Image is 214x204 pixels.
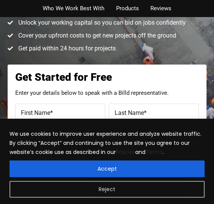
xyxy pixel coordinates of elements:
span: Unlock your working capital so you can bid on jobs confidently [16,18,186,27]
span: First Name [21,109,50,116]
p: We use cookies to improve user experience and analyze website traffic. By clicking “Accept” and c... [10,129,204,157]
p: Enter your details below to speak with a Billd representative. [15,90,199,96]
a: Reviews [150,4,171,13]
a: Products [116,4,139,13]
button: Reject [10,181,204,198]
span: Get paid within 24 hours for projects [16,44,116,53]
span: Cover your upfront costs to get new projects off the ground [16,31,176,40]
button: Accept [10,160,204,177]
a: Terms [145,148,163,156]
h3: Get Started for Free [15,72,199,83]
span: Last Name [115,109,144,116]
a: Who We Work Best With [43,4,104,13]
a: Policies [116,148,135,156]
